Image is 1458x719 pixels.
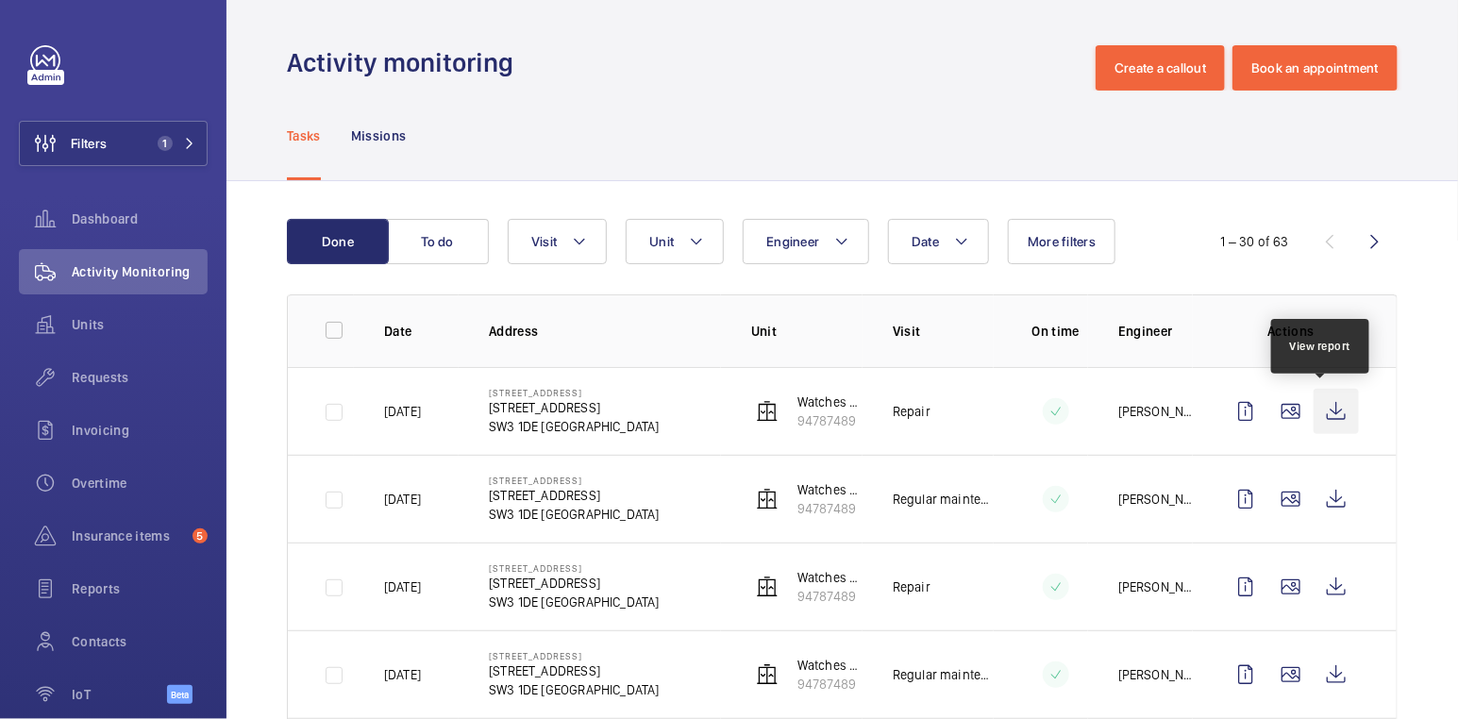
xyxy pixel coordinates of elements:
[1232,45,1398,91] button: Book an appointment
[384,577,421,596] p: [DATE]
[387,219,489,264] button: To do
[489,650,660,661] p: [STREET_ADDRESS]
[797,656,863,675] p: Watches Of Switzerland Lift 1
[1008,219,1115,264] button: More filters
[489,680,660,699] p: SW3 1DE [GEOGRAPHIC_DATA]
[649,234,674,249] span: Unit
[167,685,193,704] span: Beta
[489,387,660,398] p: [STREET_ADDRESS]
[743,219,869,264] button: Engineer
[893,577,930,596] p: Repair
[489,562,660,574] p: [STREET_ADDRESS]
[1290,338,1351,355] div: View report
[287,45,525,80] h1: Activity monitoring
[893,322,994,341] p: Visit
[287,126,321,145] p: Tasks
[384,322,459,341] p: Date
[893,402,930,421] p: Repair
[193,528,208,543] span: 5
[1118,490,1193,509] p: [PERSON_NAME]
[797,393,863,411] p: Watches Of Switzerland Lift 1
[489,486,660,505] p: [STREET_ADDRESS]
[893,665,994,684] p: Regular maintenance
[384,665,421,684] p: [DATE]
[797,675,863,694] p: 94787489
[1118,665,1193,684] p: [PERSON_NAME]
[72,262,208,281] span: Activity Monitoring
[531,234,557,249] span: Visit
[489,398,660,417] p: [STREET_ADDRESS]
[72,685,167,704] span: IoT
[72,315,208,334] span: Units
[158,136,173,151] span: 1
[72,209,208,228] span: Dashboard
[797,587,863,606] p: 94787489
[1118,322,1193,341] p: Engineer
[489,417,660,436] p: SW3 1DE [GEOGRAPHIC_DATA]
[72,421,208,440] span: Invoicing
[1118,402,1193,421] p: [PERSON_NAME]
[489,475,660,486] p: [STREET_ADDRESS]
[72,632,208,651] span: Contacts
[489,661,660,680] p: [STREET_ADDRESS]
[756,400,779,423] img: elevator.svg
[797,568,863,587] p: Watches Of Switzerland Lift 1
[19,121,208,166] button: Filters1
[751,322,863,341] p: Unit
[489,322,721,341] p: Address
[72,368,208,387] span: Requests
[1221,232,1289,251] div: 1 – 30 of 63
[489,593,660,611] p: SW3 1DE [GEOGRAPHIC_DATA]
[1223,322,1359,341] p: Actions
[797,411,863,430] p: 94787489
[72,579,208,598] span: Reports
[756,488,779,510] img: elevator.svg
[626,219,724,264] button: Unit
[893,490,994,509] p: Regular maintenance
[797,499,863,518] p: 94787489
[1024,322,1088,341] p: On time
[508,219,607,264] button: Visit
[287,219,389,264] button: Done
[72,527,185,545] span: Insurance items
[912,234,939,249] span: Date
[489,574,660,593] p: [STREET_ADDRESS]
[888,219,989,264] button: Date
[756,663,779,686] img: elevator.svg
[766,234,819,249] span: Engineer
[1028,234,1096,249] span: More filters
[1118,577,1193,596] p: [PERSON_NAME]
[756,576,779,598] img: elevator.svg
[72,474,208,493] span: Overtime
[71,134,107,153] span: Filters
[384,402,421,421] p: [DATE]
[489,505,660,524] p: SW3 1DE [GEOGRAPHIC_DATA]
[1096,45,1225,91] button: Create a callout
[797,480,863,499] p: Watches Of Switzerland Lift 1
[384,490,421,509] p: [DATE]
[351,126,407,145] p: Missions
